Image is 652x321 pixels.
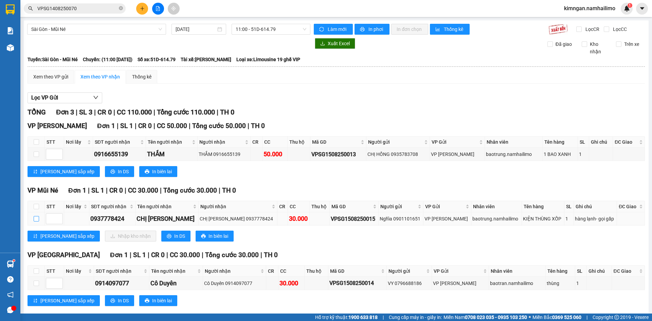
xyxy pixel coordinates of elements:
[110,251,128,259] span: Đơn 1
[33,73,68,81] div: Xem theo VP gửi
[219,186,220,194] span: |
[140,6,145,11] span: plus
[579,150,587,158] div: 1
[90,214,134,224] div: 0937778424
[264,149,286,159] div: 50.000
[152,3,164,15] button: file-add
[7,27,14,34] img: solution-icon
[262,137,288,148] th: CC
[120,122,133,130] span: SL 1
[248,122,249,130] span: |
[430,24,470,35] button: bar-chartThống kê
[119,5,123,12] span: close-circle
[31,24,162,34] span: Sài Gòn - Mũi Né
[312,138,359,146] span: Mã GD
[279,279,303,288] div: 30.000
[532,314,581,321] span: Miền Bắc
[109,186,123,194] span: CR 0
[152,297,172,304] span: In biên lai
[145,169,149,175] span: printer
[66,267,87,275] span: Nơi lấy
[619,203,638,210] span: ĐC Giao
[444,25,464,33] span: Thống kê
[383,314,384,321] span: |
[161,231,191,242] button: printerIn DS
[548,24,568,35] img: 9k=
[189,122,191,130] span: |
[130,251,131,259] span: |
[367,150,429,158] div: CHỊ HỒNG 0935783708
[28,57,78,62] b: Tuyến: Sài Gòn - Mũi Né
[430,148,485,161] td: VP Phạm Ngũ Lão
[66,203,82,210] span: Nơi lấy
[348,315,378,320] strong: 1900 633 818
[471,201,522,212] th: Nhân viên
[522,201,564,212] th: Tên hàng
[7,276,14,283] span: question-circle
[33,234,38,239] span: sort-ascending
[28,251,100,259] span: VP [GEOGRAPHIC_DATA]
[217,108,218,116] span: |
[621,40,642,48] span: Trên xe
[222,186,236,194] span: TH 0
[251,137,262,148] th: CR
[559,4,621,13] span: kimngan.namhailimo
[614,267,638,275] span: ĐC Giao
[66,138,86,146] span: Nơi lấy
[117,108,152,116] span: CC 110.000
[94,108,96,116] span: |
[200,215,276,222] div: CHỊ [PERSON_NAME] 0937778424
[97,122,115,130] span: Đơn 1
[147,149,196,159] div: THẮM
[95,138,139,146] span: SĐT người nhận
[13,260,15,262] sup: 1
[199,150,249,158] div: THẮM 0916655139
[355,24,390,35] button: printerIn phơi
[443,314,527,321] span: Miền Nam
[628,3,632,8] sup: 1
[168,3,180,15] button: aim
[28,186,58,194] span: VP Mũi Né
[117,122,119,130] span: |
[575,215,616,222] div: hàng lạnh- gọi gấp
[91,203,128,210] span: SĐT người nhận
[388,280,431,287] div: VY 0796688186
[93,148,146,161] td: 0916655139
[110,298,115,304] span: printer
[125,186,126,194] span: |
[546,266,575,277] th: Tên hàng
[88,186,90,194] span: |
[7,291,14,298] span: notification
[89,212,135,226] td: 0937778424
[136,3,148,15] button: plus
[157,122,187,130] span: CC 50.000
[157,108,215,116] span: Tổng cước 110.000
[310,148,366,161] td: VPSG1508250013
[587,266,612,277] th: Ghi chú
[128,186,158,194] span: CC 30.000
[28,108,46,116] span: TỔNG
[132,73,151,81] div: Thống kê
[200,203,271,210] span: Người nhận
[119,6,123,10] span: close-circle
[153,122,155,130] span: |
[205,251,259,259] span: Tổng cước 30.000
[236,56,300,63] span: Loại xe: Limousine 19 ghế VIP
[76,108,77,116] span: |
[167,234,171,239] span: printer
[171,6,176,11] span: aim
[423,212,471,226] td: VP Phạm Ngũ Lão
[93,95,98,100] span: down
[278,266,305,277] th: CC
[391,24,428,35] button: In đơn chọn
[587,40,611,55] span: Kho nhận
[264,251,278,259] span: TH 0
[135,212,199,226] td: CHỊ VÂN
[320,41,325,47] span: download
[68,186,86,194] span: Đơn 1
[202,251,203,259] span: |
[110,169,115,175] span: printer
[105,166,134,177] button: printerIn DS
[552,315,581,320] strong: 0369 525 060
[305,266,328,277] th: Thu hộ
